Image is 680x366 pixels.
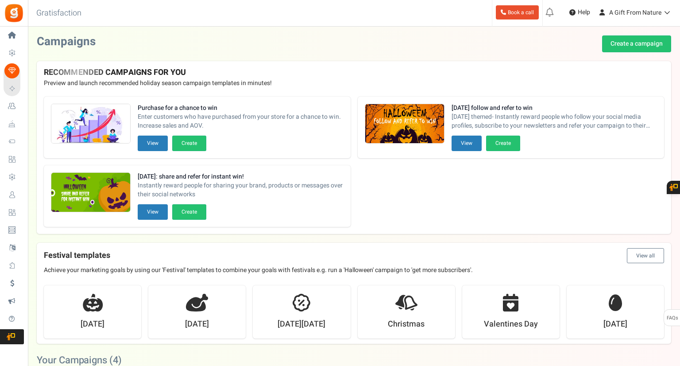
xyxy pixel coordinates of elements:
[51,104,130,144] img: Recommended Campaigns
[44,266,664,275] p: Achieve your marketing goals by using our 'Festival' templates to combine your goals with festiva...
[452,136,482,151] button: View
[172,136,206,151] button: Create
[452,113,657,130] span: [DATE] themed- Instantly reward people who follow your social media profiles, subscribe to your n...
[566,5,594,19] a: Help
[602,35,671,52] a: Create a campaign
[138,136,168,151] button: View
[496,5,539,19] a: Book a call
[452,104,657,113] strong: [DATE] follow and refer to win
[388,319,425,330] strong: Christmas
[278,319,325,330] strong: [DATE][DATE]
[37,35,96,48] h2: Campaigns
[44,68,664,77] h4: RECOMMENDED CAMPAIGNS FOR YOU
[138,204,168,220] button: View
[484,319,538,330] strong: Valentines Day
[486,136,520,151] button: Create
[666,310,678,327] span: FAQs
[44,79,664,88] p: Preview and launch recommended holiday season campaign templates in minutes!
[172,204,206,220] button: Create
[138,172,344,181] strong: [DATE]: share and refer for instant win!
[138,104,344,113] strong: Purchase for a chance to win
[603,319,627,330] strong: [DATE]
[37,356,122,365] h2: Your Campaigns ( )
[138,181,344,199] span: Instantly reward people for sharing your brand, products or messages over their social networks
[44,248,664,263] h4: Festival templates
[4,3,24,23] img: Gratisfaction
[185,319,209,330] strong: [DATE]
[81,319,104,330] strong: [DATE]
[51,173,130,213] img: Recommended Campaigns
[609,8,661,17] span: A Gift From Nature
[365,104,444,144] img: Recommended Campaigns
[627,248,664,263] button: View all
[27,4,91,22] h3: Gratisfaction
[576,8,590,17] span: Help
[138,113,344,130] span: Enter customers who have purchased from your store for a chance to win. Increase sales and AOV.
